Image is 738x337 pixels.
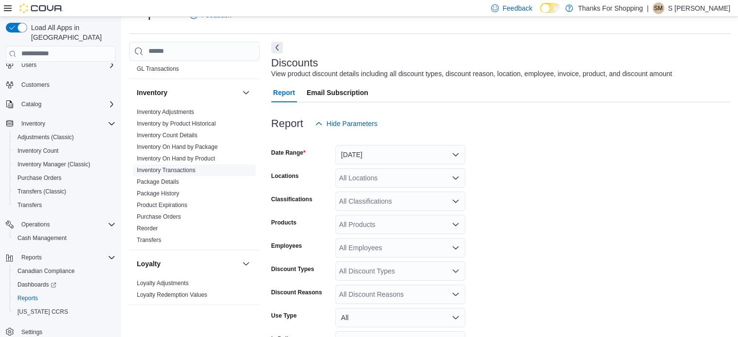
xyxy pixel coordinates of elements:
[647,2,649,14] p: |
[10,291,119,305] button: Reports
[2,97,119,111] button: Catalog
[21,221,50,228] span: Operations
[14,131,115,143] span: Adjustments (Classic)
[17,294,38,302] span: Reports
[452,290,459,298] button: Open list of options
[240,313,252,324] button: OCM
[14,186,70,197] a: Transfers (Classic)
[17,98,115,110] span: Catalog
[17,79,53,91] a: Customers
[240,87,252,98] button: Inventory
[21,254,42,261] span: Reports
[21,120,45,128] span: Inventory
[540,3,560,13] input: Dark Mode
[17,118,49,129] button: Inventory
[307,83,368,102] span: Email Subscription
[14,145,63,157] a: Inventory Count
[137,132,197,139] a: Inventory Count Details
[19,3,63,13] img: Cova
[10,130,119,144] button: Adjustments (Classic)
[452,244,459,252] button: Open list of options
[137,167,196,174] a: Inventory Transactions
[2,218,119,231] button: Operations
[271,289,322,296] label: Discount Reasons
[17,219,54,230] button: Operations
[452,174,459,182] button: Open list of options
[271,312,296,320] label: Use Type
[137,155,215,162] a: Inventory On Hand by Product
[271,242,302,250] label: Employees
[21,100,41,108] span: Catalog
[17,188,66,195] span: Transfers (Classic)
[137,178,179,186] span: Package Details
[137,213,181,220] a: Purchase Orders
[137,120,216,128] span: Inventory by Product Historical
[137,65,179,73] span: GL Transactions
[137,131,197,139] span: Inventory Count Details
[137,291,207,299] span: Loyalty Redemption Values
[17,234,66,242] span: Cash Management
[137,108,194,116] span: Inventory Adjustments
[129,106,260,250] div: Inventory
[137,120,216,127] a: Inventory by Product Historical
[14,199,46,211] a: Transfers
[17,267,75,275] span: Canadian Compliance
[271,172,299,180] label: Locations
[17,59,40,71] button: Users
[654,2,663,14] span: SM
[17,98,45,110] button: Catalog
[17,252,115,263] span: Reports
[137,259,238,269] button: Loyalty
[240,258,252,270] button: Loyalty
[10,231,119,245] button: Cash Management
[17,147,59,155] span: Inventory Count
[10,158,119,171] button: Inventory Manager (Classic)
[2,58,119,72] button: Users
[10,278,119,291] a: Dashboards
[2,78,119,92] button: Customers
[17,252,46,263] button: Reports
[137,259,161,269] h3: Loyalty
[14,145,115,157] span: Inventory Count
[137,280,189,287] a: Loyalty Adjustments
[14,265,79,277] a: Canadian Compliance
[273,83,295,102] span: Report
[14,199,115,211] span: Transfers
[2,117,119,130] button: Inventory
[17,308,68,316] span: [US_STATE] CCRS
[137,166,196,174] span: Inventory Transactions
[14,265,115,277] span: Canadian Compliance
[137,143,218,151] span: Inventory On Hand by Package
[335,308,465,327] button: All
[17,201,42,209] span: Transfers
[271,118,303,129] h3: Report
[137,65,179,72] a: GL Transactions
[137,225,158,232] a: Reorder
[137,291,207,298] a: Loyalty Redemption Values
[21,81,49,89] span: Customers
[137,213,181,221] span: Purchase Orders
[17,59,115,71] span: Users
[129,277,260,305] div: Loyalty
[137,178,179,185] a: Package Details
[14,159,115,170] span: Inventory Manager (Classic)
[137,237,161,243] a: Transfers
[137,279,189,287] span: Loyalty Adjustments
[2,251,119,264] button: Reports
[10,171,119,185] button: Purchase Orders
[14,172,66,184] a: Purchase Orders
[271,219,296,226] label: Products
[137,202,187,209] a: Product Expirations
[21,328,42,336] span: Settings
[271,69,672,79] div: View product discount details including all discount types, discount reason, location, employee, ...
[137,190,179,197] span: Package History
[271,57,318,69] h3: Discounts
[17,281,56,289] span: Dashboards
[14,306,72,318] a: [US_STATE] CCRS
[137,109,194,115] a: Inventory Adjustments
[503,3,532,13] span: Feedback
[137,314,238,323] button: OCM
